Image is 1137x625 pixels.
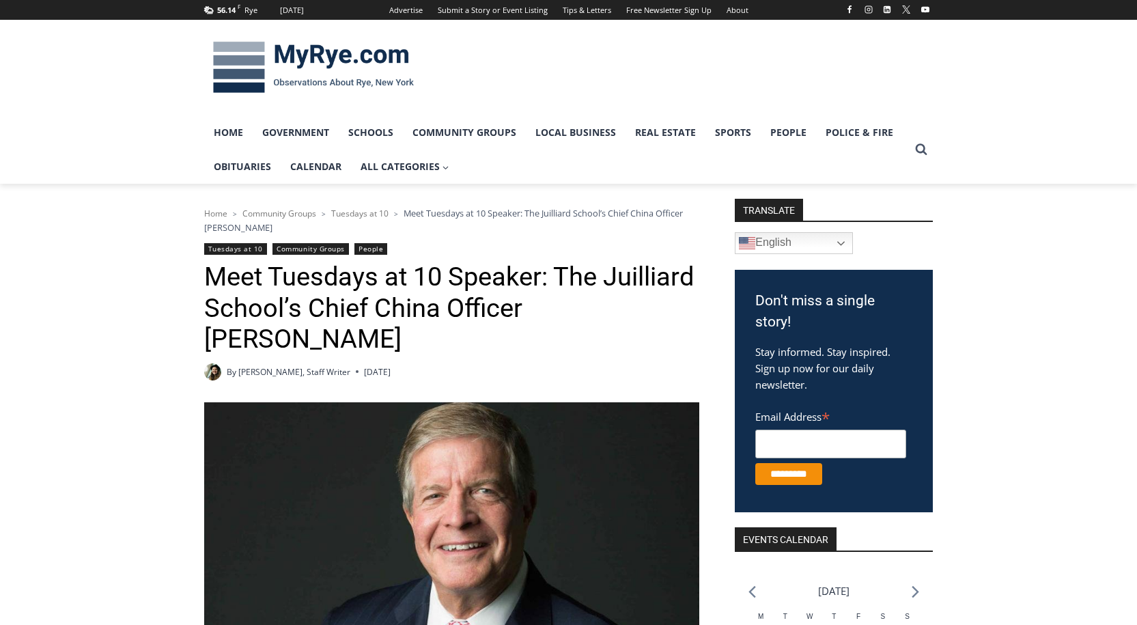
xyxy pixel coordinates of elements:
[818,582,850,600] li: [DATE]
[351,150,459,184] a: All Categories
[705,115,761,150] a: Sports
[880,613,885,620] span: S
[856,613,860,620] span: F
[233,209,237,219] span: >
[364,365,391,378] time: [DATE]
[204,150,281,184] a: Obituaries
[898,1,914,18] a: X
[860,1,877,18] a: Instagram
[806,613,813,620] span: W
[253,115,339,150] a: Government
[204,363,221,380] a: Author image
[238,366,350,378] a: [PERSON_NAME], Staff Writer
[280,4,304,16] div: [DATE]
[626,115,705,150] a: Real Estate
[755,403,906,428] label: Email Address
[322,209,326,219] span: >
[526,115,626,150] a: Local Business
[238,3,240,10] span: F
[816,115,903,150] a: Police & Fire
[761,115,816,150] a: People
[339,115,403,150] a: Schools
[204,363,221,380] img: (PHOTO: MyRye.com Intern and Editor Tucker Smith. Contributed.)Tucker Smith, MyRye.com
[331,208,389,219] a: Tuesdays at 10
[909,137,934,162] button: View Search Form
[204,206,699,234] nav: Breadcrumbs
[361,159,449,174] span: All Categories
[755,344,912,393] p: Stay informed. Stay inspired. Sign up now for our daily newsletter.
[217,5,236,15] span: 56.14
[735,199,803,221] strong: TRANSLATE
[739,235,755,251] img: en
[783,613,787,620] span: T
[204,115,253,150] a: Home
[227,365,236,378] span: By
[832,613,836,620] span: T
[281,150,351,184] a: Calendar
[204,32,423,103] img: MyRye.com
[905,613,910,620] span: S
[244,4,257,16] div: Rye
[917,1,934,18] a: YouTube
[394,209,398,219] span: >
[272,243,348,255] a: Community Groups
[912,585,919,598] a: Next month
[735,232,853,254] a: English
[204,243,267,255] a: Tuesdays at 10
[204,262,699,355] h1: Meet Tuesdays at 10 Speaker: The Juilliard School’s Chief China Officer [PERSON_NAME]
[204,207,683,233] span: Meet Tuesdays at 10 Speaker: The Juilliard School’s Chief China Officer [PERSON_NAME]
[242,208,316,219] a: Community Groups
[748,585,756,598] a: Previous month
[204,115,909,184] nav: Primary Navigation
[204,208,227,219] a: Home
[735,527,837,551] h2: Events Calendar
[841,1,858,18] a: Facebook
[755,290,912,333] h3: Don't miss a single story!
[879,1,895,18] a: Linkedin
[403,115,526,150] a: Community Groups
[354,243,387,255] a: People
[758,613,763,620] span: M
